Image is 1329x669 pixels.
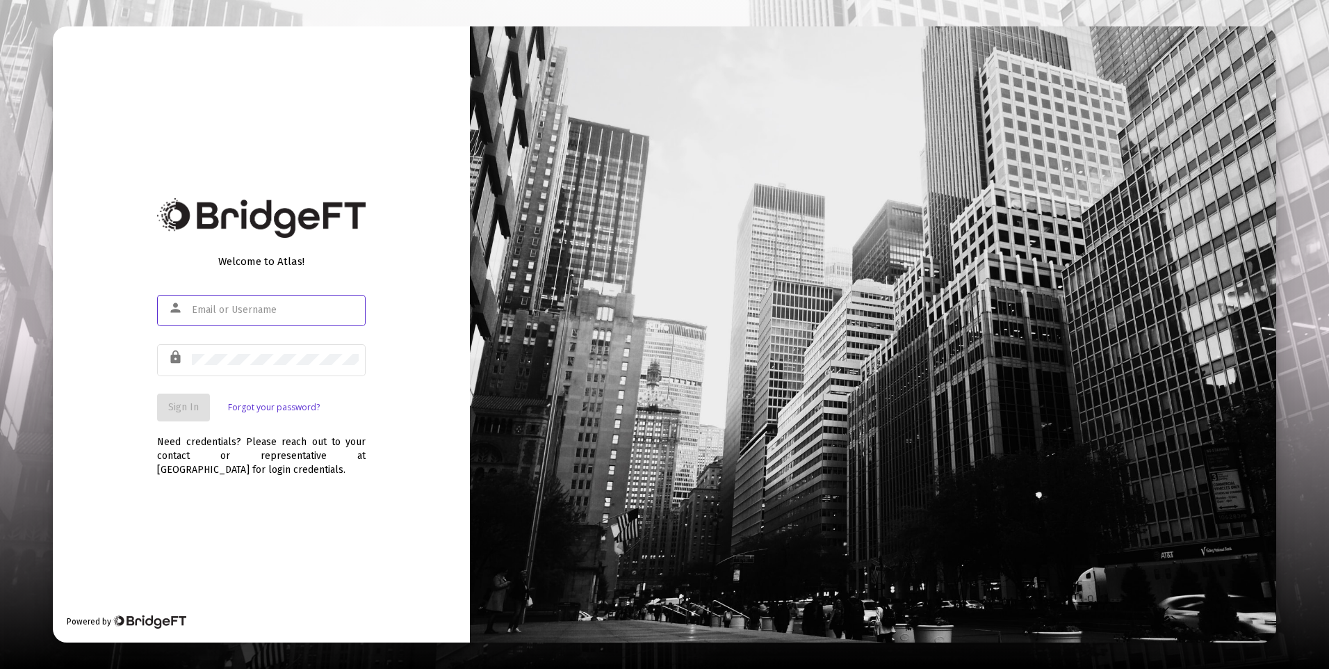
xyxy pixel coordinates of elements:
[157,421,366,477] div: Need credentials? Please reach out to your contact or representative at [GEOGRAPHIC_DATA] for log...
[157,255,366,268] div: Welcome to Atlas!
[157,198,366,238] img: Bridge Financial Technology Logo
[168,300,185,316] mat-icon: person
[67,615,186,629] div: Powered by
[228,401,320,414] a: Forgot your password?
[192,305,359,316] input: Email or Username
[157,394,210,421] button: Sign In
[113,615,186,629] img: Bridge Financial Technology Logo
[168,349,185,366] mat-icon: lock
[168,401,199,413] span: Sign In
